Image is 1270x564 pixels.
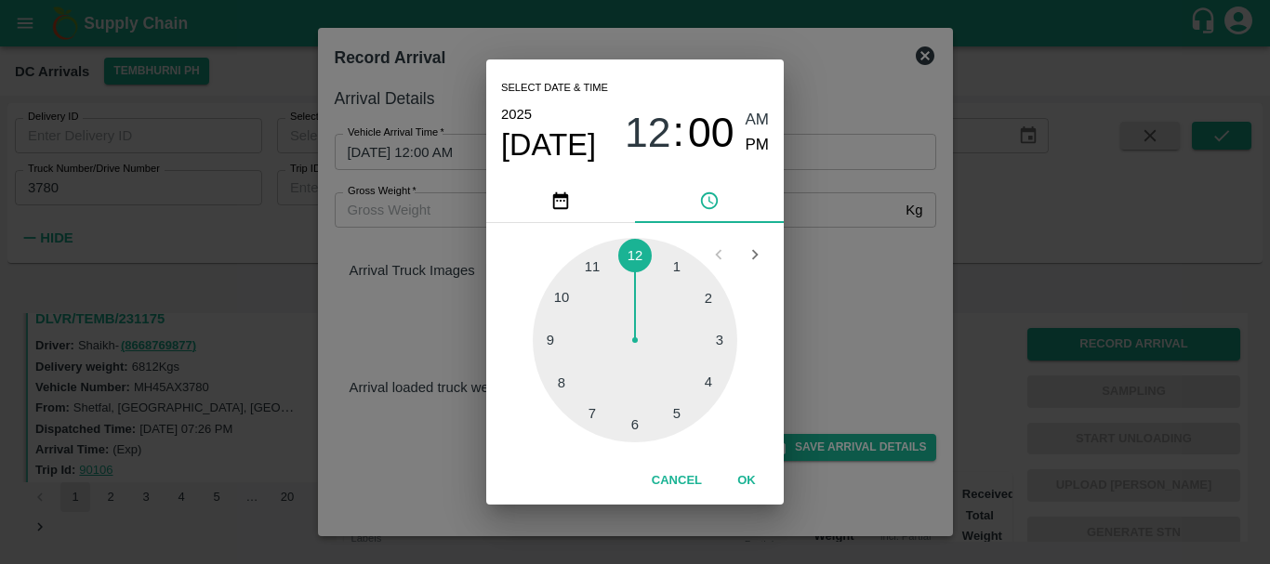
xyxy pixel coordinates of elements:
button: Open next view [737,237,773,272]
button: pick time [635,178,784,223]
button: [DATE] [501,126,596,164]
button: Cancel [644,465,709,497]
span: : [673,108,684,157]
button: pick date [486,178,635,223]
button: 2025 [501,102,532,126]
button: 00 [688,108,734,157]
button: 12 [625,108,671,157]
span: 12 [625,109,671,157]
button: AM [746,108,770,133]
span: 00 [688,109,734,157]
button: PM [746,133,770,158]
button: OK [717,465,776,497]
span: Select date & time [501,74,608,102]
